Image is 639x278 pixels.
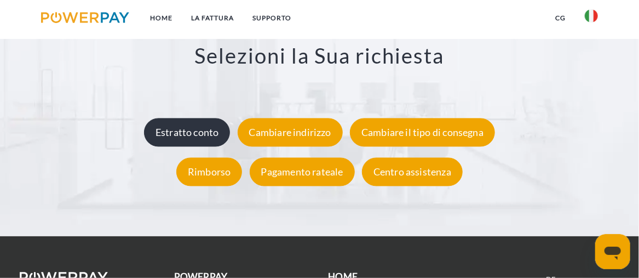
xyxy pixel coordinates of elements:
div: Cambiare il tipo di consegna [350,118,495,146]
a: Supporto [243,8,301,28]
a: Estratto conto [141,126,233,138]
div: Estratto conto [144,118,231,146]
a: Cambiare il tipo di consegna [347,126,498,138]
div: Rimborso [176,157,242,186]
img: logo-powerpay.svg [41,12,129,23]
a: Cambiare indirizzo [235,126,346,138]
div: Cambiare indirizzo [238,118,343,146]
a: CG [546,8,575,28]
img: it [585,9,598,22]
a: Rimborso [174,166,245,178]
h3: Selezioni la Sua richiesta [45,43,593,70]
a: Home [141,8,182,28]
a: Pagamento rateale [247,166,358,178]
a: Centro assistenza [359,166,465,178]
div: Pagamento rateale [250,157,355,186]
iframe: Pulsante per aprire la finestra di messaggistica [595,234,630,269]
div: Centro assistenza [362,157,463,186]
a: LA FATTURA [182,8,243,28]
